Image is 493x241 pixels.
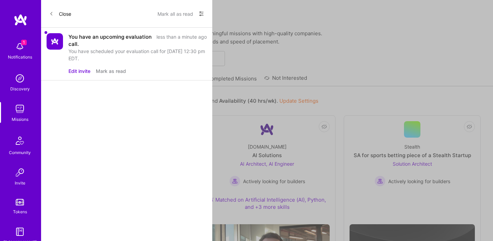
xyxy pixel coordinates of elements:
img: logo [14,14,27,26]
button: Mark as read [96,67,126,75]
div: You have an upcoming evaluation call. [68,33,152,48]
div: Tokens [13,208,27,215]
div: Missions [12,116,28,123]
img: tokens [16,199,24,205]
div: Invite [15,179,25,187]
img: teamwork [13,102,27,116]
button: Edit invite [68,67,90,75]
img: Company Logo [47,33,63,50]
img: Invite [13,166,27,179]
div: less than a minute ago [156,33,207,48]
button: Mark all as read [157,8,193,19]
div: Discovery [10,85,30,92]
img: guide book [13,225,27,239]
img: Community [12,132,28,149]
img: discovery [13,72,27,85]
div: You have scheduled your evaluation call for [DATE] 12:30 pm EDT. [68,48,207,62]
div: Community [9,149,31,156]
button: Close [49,8,71,19]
